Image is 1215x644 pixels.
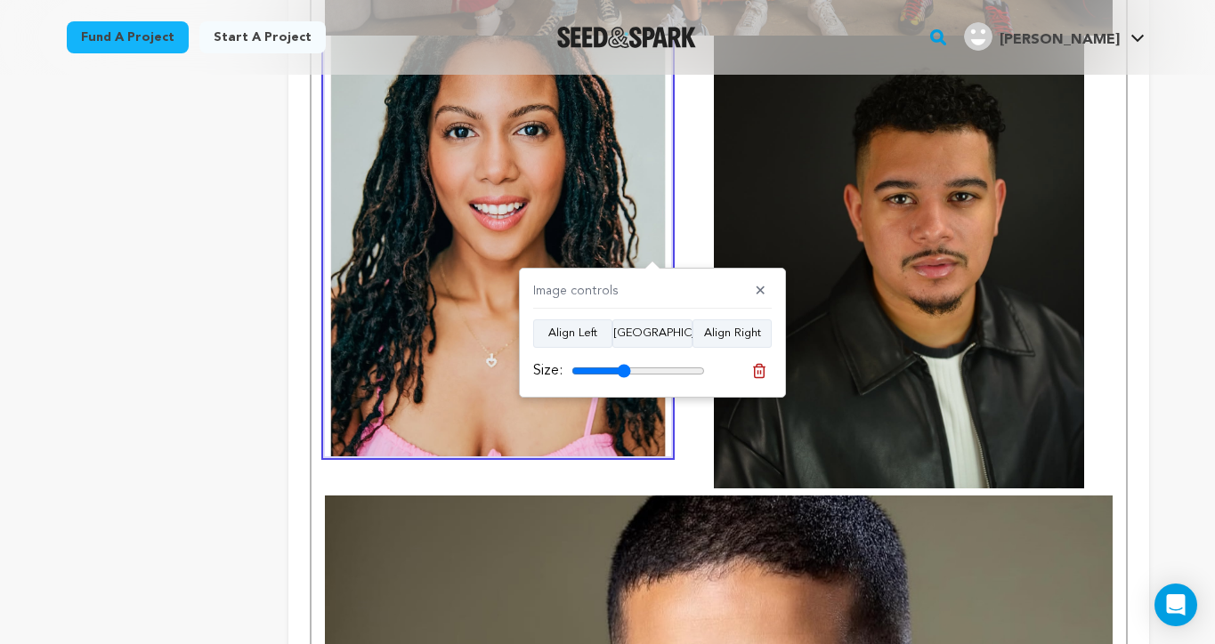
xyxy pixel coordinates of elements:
[749,283,772,301] button: ✕
[533,360,563,382] label: Size:
[67,21,189,53] a: Fund a project
[533,319,612,348] button: Align Left
[964,22,992,51] img: user.png
[714,36,1084,488] img: 1758306132-Screenshot%202025-09-19%20at%201.58.51%E2%80%AFPM.jpeg
[960,19,1148,56] span: Michael M.'s Profile
[964,22,1120,51] div: Michael M.'s Profile
[325,36,671,456] img: 1758306098-Screenshot%202025-09-19%20at%201.58.25%E2%80%AFPM.jpeg
[960,19,1148,51] a: Michael M.'s Profile
[612,319,693,348] button: [GEOGRAPHIC_DATA]
[557,27,697,48] img: Seed&Spark Logo Dark Mode
[533,282,619,301] h4: Image controls
[1000,33,1120,47] span: [PERSON_NAME]
[199,21,326,53] a: Start a project
[1154,584,1197,626] div: Open Intercom Messenger
[557,27,697,48] a: Seed&Spark Homepage
[693,319,772,348] button: Align Right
